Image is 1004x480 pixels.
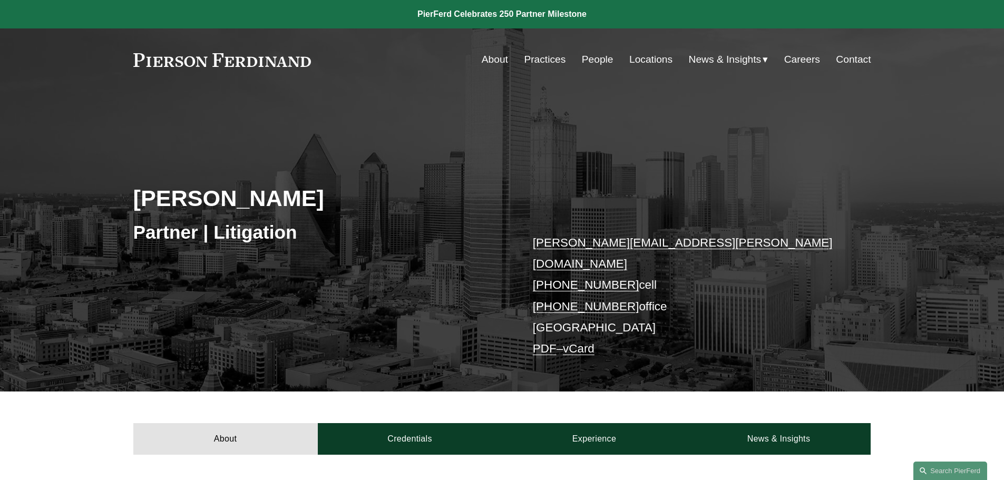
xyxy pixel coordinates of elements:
a: [PERSON_NAME][EMAIL_ADDRESS][PERSON_NAME][DOMAIN_NAME] [533,236,833,270]
a: About [482,50,508,70]
a: People [582,50,613,70]
h2: [PERSON_NAME] [133,184,502,212]
a: Locations [629,50,672,70]
h3: Partner | Litigation [133,221,502,244]
a: Credentials [318,423,502,455]
a: [PHONE_NUMBER] [533,278,639,291]
p: cell office [GEOGRAPHIC_DATA] – [533,232,840,360]
a: [PHONE_NUMBER] [533,300,639,313]
a: Search this site [913,462,987,480]
a: PDF [533,342,557,355]
a: News & Insights [686,423,871,455]
a: folder dropdown [689,50,768,70]
a: vCard [563,342,594,355]
a: Careers [784,50,820,70]
span: News & Insights [689,51,762,69]
a: Contact [836,50,871,70]
a: Practices [524,50,566,70]
a: About [133,423,318,455]
a: Experience [502,423,687,455]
